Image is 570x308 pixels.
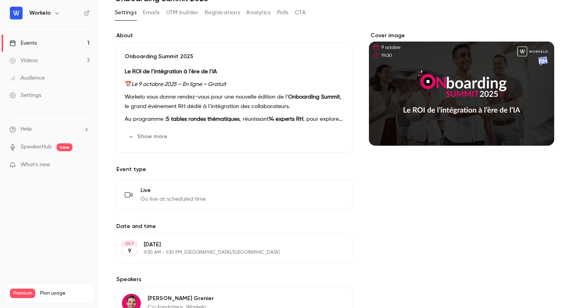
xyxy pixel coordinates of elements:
p: Onboarding Summit 2025 [125,53,343,61]
button: Analytics [246,6,271,19]
span: Live [141,186,206,194]
h6: Workelo [29,9,51,17]
p: Event type [115,165,353,173]
p: 9:30 AM - 1:30 PM, [GEOGRAPHIC_DATA]/[GEOGRAPHIC_DATA] [144,249,311,256]
p: [DATE] [144,241,311,249]
strong: 14 experts RH [269,116,303,122]
span: Plan usage [40,290,89,297]
label: Speakers [115,276,353,283]
button: Show more [125,130,172,143]
label: About [115,32,353,40]
button: Registrations [205,6,240,19]
strong: 5 tables rondes thématiques [166,116,239,122]
button: Polls [277,6,289,19]
div: Events [9,39,37,47]
button: Emails [143,6,160,19]
strong: Le ROI de l’intégration à l’ère de l’IA [125,69,217,74]
img: Workelo [10,7,23,19]
div: OCT [122,241,137,247]
em: Le 9 octobre 2025 – En ligne – Gratuit [131,82,226,87]
button: UTM builder [166,6,198,19]
div: Audience [9,74,45,82]
p: 9 [128,247,131,255]
label: Date and time [115,222,353,230]
span: What's new [21,161,50,169]
button: Settings [115,6,137,19]
p: 📅 [125,80,343,89]
li: help-dropdown-opener [9,125,89,133]
span: new [57,143,72,151]
div: Settings [9,91,41,99]
p: Au programme : , réunissant , pour explorer les nouvelles pratiques d’onboarding à l’ère de l’IA,... [125,114,343,124]
label: Cover image [369,32,554,40]
span: Go live at scheduled time [141,195,206,203]
p: Workelo vous donne rendez-vous pour une nouvelle édition de l’ , le grand événement RH dédié à l’... [125,92,343,111]
div: Videos [9,57,38,65]
section: Cover image [369,32,554,146]
a: SpeakerHub [21,143,52,151]
p: [PERSON_NAME] Grenier [148,295,214,302]
span: Premium [10,289,35,298]
button: CTA [295,6,306,19]
strong: Onboarding Summit [288,94,340,100]
span: Help [21,125,32,133]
